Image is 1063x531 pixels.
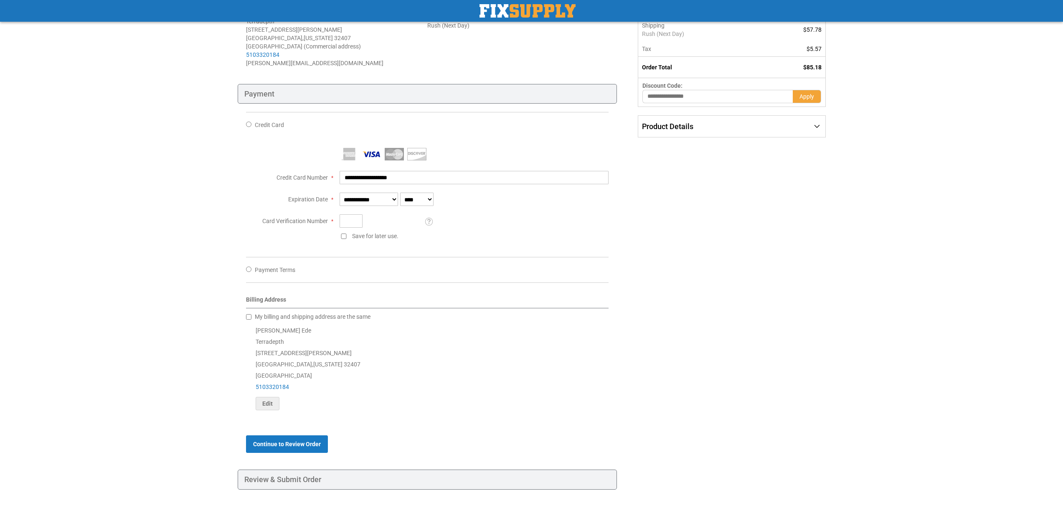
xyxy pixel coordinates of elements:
[255,313,370,320] span: My billing and shipping address are the same
[246,435,328,453] button: Continue to Review Order
[362,148,381,160] img: Visa
[246,51,279,58] a: 5103320184
[253,441,321,447] span: Continue to Review Order
[479,4,576,18] a: store logo
[638,41,761,57] th: Tax
[262,400,273,407] span: Edit
[479,4,576,18] img: Fix Industrial Supply
[238,84,617,104] div: Payment
[407,148,426,160] img: Discover
[246,60,383,66] span: [PERSON_NAME][EMAIL_ADDRESS][DOMAIN_NAME]
[385,148,404,160] img: MasterCard
[799,93,814,100] span: Apply
[642,64,672,71] strong: Order Total
[803,26,822,33] span: $57.78
[803,64,822,71] span: $85.18
[256,397,279,410] button: Edit
[255,122,284,128] span: Credit Card
[256,384,289,390] a: 5103320184
[642,122,693,131] span: Product Details
[642,22,665,29] span: Shipping
[340,148,359,160] img: American Express
[427,21,609,30] div: Rush (Next Day)
[246,295,609,308] div: Billing Address
[793,90,821,103] button: Apply
[288,196,328,203] span: Expiration Date
[807,46,822,52] span: $5.57
[238,470,617,490] div: Review & Submit Order
[262,218,328,224] span: Card Verification Number
[246,9,427,67] address: [PERSON_NAME] Ede Terradepth [STREET_ADDRESS][PERSON_NAME] [GEOGRAPHIC_DATA] , 32407 [GEOGRAPHIC_...
[255,267,295,273] span: Payment Terms
[304,35,333,41] span: [US_STATE]
[313,361,342,368] span: [US_STATE]
[352,233,398,239] span: Save for later use.
[642,82,682,89] span: Discount Code:
[277,174,328,181] span: Credit Card Number
[642,30,756,38] span: Rush (Next Day)
[246,325,609,410] div: [PERSON_NAME] Ede Terradepth [STREET_ADDRESS][PERSON_NAME] [GEOGRAPHIC_DATA] , 32407 [GEOGRAPHIC_...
